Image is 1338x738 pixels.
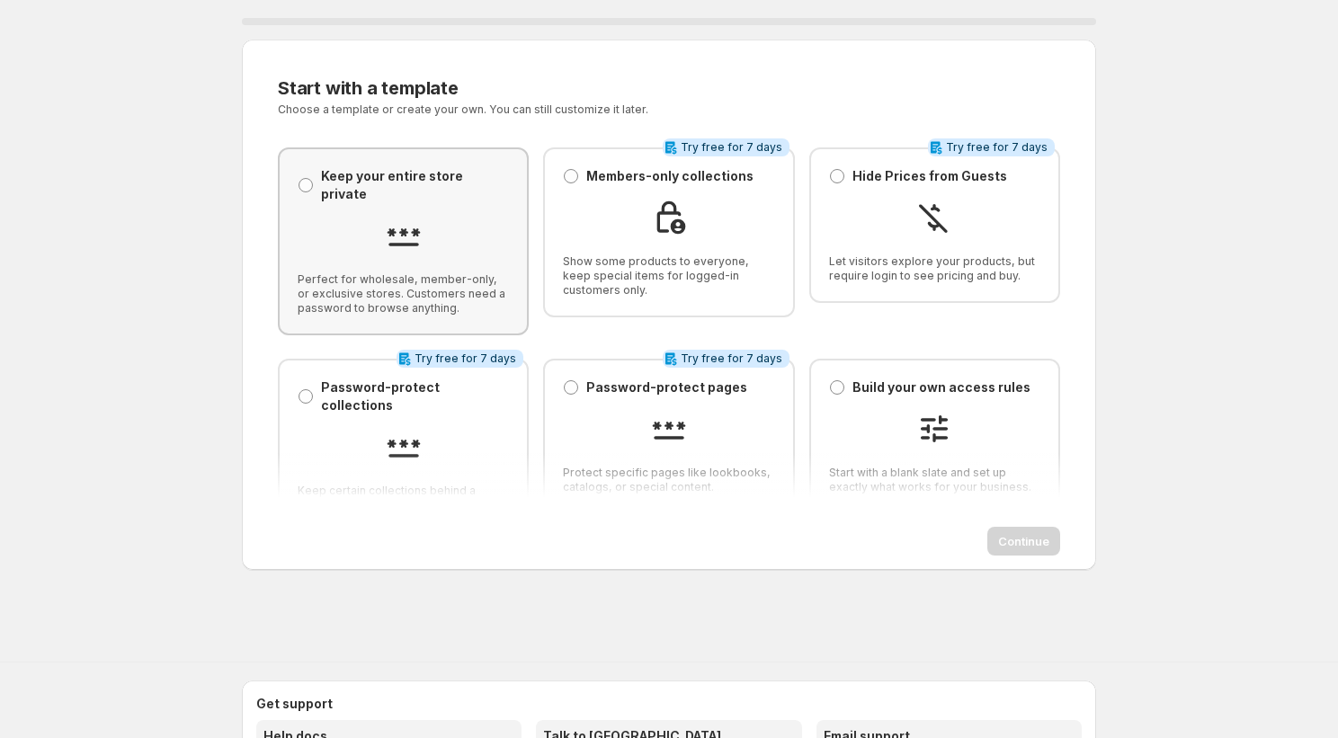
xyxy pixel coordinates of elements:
[946,140,1048,155] span: Try free for 7 days
[852,378,1030,396] p: Build your own access rules
[321,167,509,203] p: Keep your entire store private
[256,695,1082,713] h2: Get support
[278,77,459,99] span: Start with a template
[829,466,1040,494] span: Start with a blank slate and set up exactly what works for your business.
[278,102,847,117] p: Choose a template or create your own. You can still customize it later.
[386,429,422,465] img: Password-protect collections
[916,200,952,236] img: Hide Prices from Guests
[298,484,509,527] span: Keep certain collections behind a password while the rest of your store is open.
[563,254,774,298] span: Show some products to everyone, keep special items for logged-in customers only.
[586,167,754,185] p: Members-only collections
[852,167,1007,185] p: Hide Prices from Guests
[586,378,747,396] p: Password-protect pages
[298,272,509,316] span: Perfect for wholesale, member-only, or exclusive stores. Customers need a password to browse anyt...
[916,411,952,447] img: Build your own access rules
[563,466,774,494] span: Protect specific pages like lookbooks, catalogs, or special content.
[681,351,782,366] span: Try free for 7 days
[386,218,422,253] img: Keep your entire store private
[829,254,1040,283] span: Let visitors explore your products, but require login to see pricing and buy.
[321,378,509,414] p: Password-protect collections
[681,140,782,155] span: Try free for 7 days
[415,351,516,366] span: Try free for 7 days
[651,200,687,236] img: Members-only collections
[651,411,687,447] img: Password-protect pages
